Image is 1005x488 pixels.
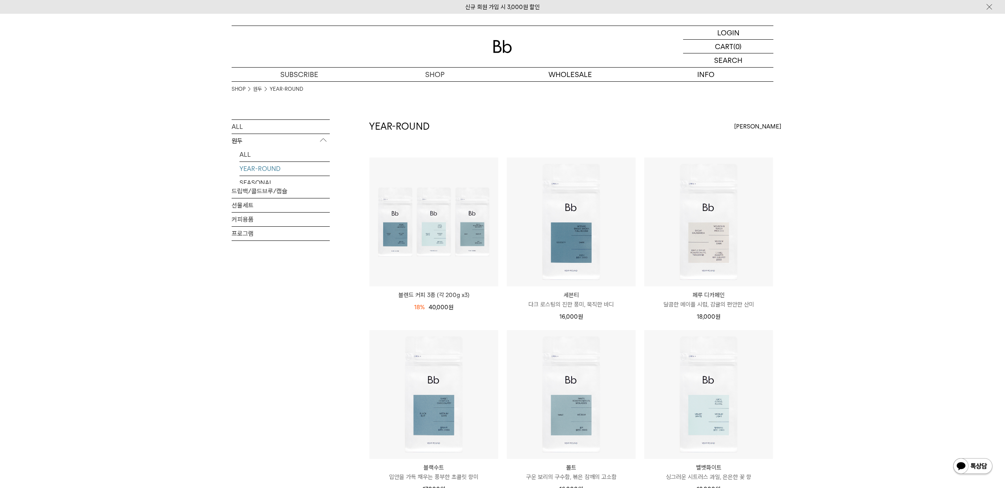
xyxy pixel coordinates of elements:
a: YEAR-ROUND [239,162,330,176]
p: (0) [733,40,742,53]
a: SHOP [367,68,502,81]
a: 신규 회원 가입 시 3,000원 할인 [465,4,540,11]
p: 구운 보리의 구수함, 볶은 참깨의 고소함 [507,472,636,482]
a: ALL [232,120,330,134]
div: 18% [414,303,425,312]
a: 블랙수트 입안을 가득 채우는 풍부한 초콜릿 향미 [369,463,498,482]
p: 세븐티 [507,290,636,300]
p: 달콤한 메이플 시럽, 감귤의 편안한 산미 [644,300,773,309]
a: LOGIN [683,26,773,40]
h2: YEAR-ROUND [369,120,429,133]
p: WHOLESALE [502,68,638,81]
a: 커피용품 [232,213,330,226]
p: LOGIN [717,26,740,39]
p: CART [715,40,733,53]
a: SUBSCRIBE [232,68,367,81]
p: INFO [638,68,773,81]
a: YEAR-ROUND [270,85,303,93]
a: 페루 디카페인 달콤한 메이플 시럽, 감귤의 편안한 산미 [644,290,773,309]
a: CART (0) [683,40,773,53]
a: 원두 [253,85,262,93]
img: 페루 디카페인 [644,158,773,286]
p: 페루 디카페인 [644,290,773,300]
span: 18,000 [697,313,720,320]
img: 벨벳화이트 [644,330,773,459]
a: 벨벳화이트 싱그러운 시트러스 과일, 은은한 꽃 향 [644,463,773,482]
a: ALL [239,148,330,161]
img: 블렌드 커피 3종 (각 200g x3) [369,158,498,286]
span: 40,000 [429,304,453,311]
a: 블렌드 커피 3종 (각 200g x3) [369,290,498,300]
img: 카카오톡 채널 1:1 채팅 버튼 [952,457,993,476]
p: 블랙수트 [369,463,498,472]
p: 벨벳화이트 [644,463,773,472]
img: 세븐티 [507,158,636,286]
span: [PERSON_NAME] [734,122,781,131]
span: 원 [448,304,453,311]
a: 몰트 구운 보리의 구수함, 볶은 참깨의 고소함 [507,463,636,482]
p: 다크 로스팅의 진한 풍미, 묵직한 바디 [507,300,636,309]
span: 16,000 [559,313,583,320]
a: 드립백/콜드브루/캡슐 [232,184,330,198]
img: 로고 [493,40,512,53]
p: SEARCH [714,53,742,67]
a: 프로그램 [232,227,330,240]
a: 선물세트 [232,198,330,212]
p: 몰트 [507,463,636,472]
img: 블랙수트 [369,330,498,459]
p: 입안을 가득 채우는 풍부한 초콜릿 향미 [369,472,498,482]
p: 원두 [232,134,330,148]
p: 싱그러운 시트러스 과일, 은은한 꽃 향 [644,472,773,482]
a: 세븐티 다크 로스팅의 진한 풍미, 묵직한 바디 [507,290,636,309]
a: SHOP [232,85,245,93]
a: SEASONAL [239,176,330,190]
span: 원 [578,313,583,320]
span: 원 [715,313,720,320]
img: 몰트 [507,330,636,459]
